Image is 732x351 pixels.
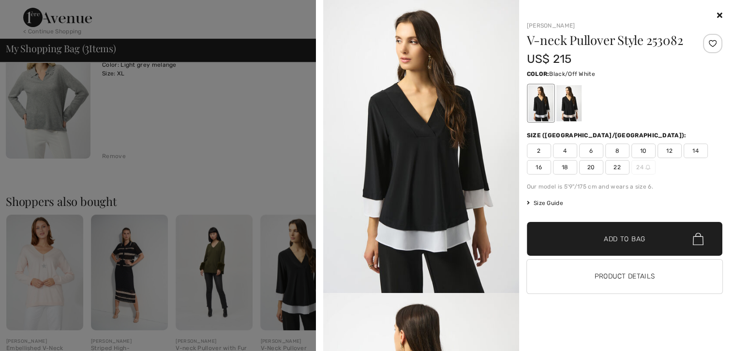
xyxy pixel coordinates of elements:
[553,160,577,175] span: 18
[604,234,645,244] span: Add to Bag
[22,7,42,15] span: Help
[527,52,572,66] span: US$ 215
[549,71,595,77] span: Black/Off White
[527,222,723,256] button: Add to Bag
[605,160,629,175] span: 22
[556,85,581,121] div: Black/moonstone
[657,144,682,158] span: 12
[527,34,690,46] h1: V-neck Pullover Style 253082
[527,144,551,158] span: 2
[527,199,563,207] span: Size Guide
[605,144,629,158] span: 8
[579,144,603,158] span: 6
[684,144,708,158] span: 14
[527,260,723,293] button: Product Details
[528,85,553,121] div: Black/Off White
[527,22,575,29] a: [PERSON_NAME]
[693,233,703,245] img: Bag.svg
[527,131,688,140] div: Size ([GEOGRAPHIC_DATA]/[GEOGRAPHIC_DATA]):
[631,160,656,175] span: 24
[631,144,656,158] span: 10
[527,160,551,175] span: 16
[527,71,550,77] span: Color:
[579,160,603,175] span: 20
[645,165,650,170] img: ring-m.svg
[553,144,577,158] span: 4
[527,182,723,191] div: Our model is 5'9"/175 cm and wears a size 6.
